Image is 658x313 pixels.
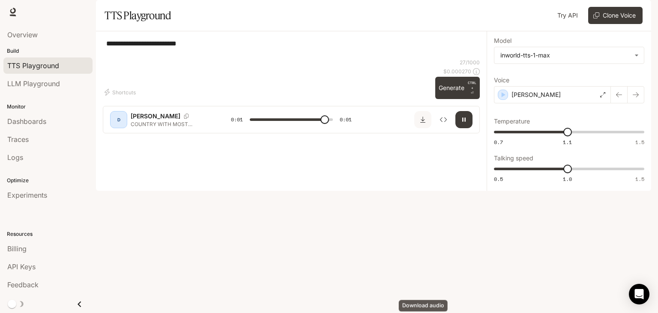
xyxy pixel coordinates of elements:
[563,138,572,146] span: 1.1
[340,115,352,124] span: 0:01
[635,138,644,146] span: 1.5
[494,38,511,44] p: Model
[112,113,126,126] div: D
[554,7,581,24] a: Try API
[414,111,431,128] button: Download audio
[494,138,503,146] span: 0.7
[131,112,180,120] p: [PERSON_NAME]
[494,155,533,161] p: Talking speed
[180,114,192,119] button: Copy Voice ID
[231,115,243,124] span: 0:01
[103,85,139,99] button: Shortcuts
[511,90,561,99] p: [PERSON_NAME]
[635,175,644,183] span: 1.5
[105,7,171,24] h1: TTS Playground
[468,80,476,96] p: ⏎
[494,175,503,183] span: 0.5
[563,175,572,183] span: 1.0
[460,59,480,66] p: 27 / 1000
[399,300,448,312] div: Download audio
[435,111,452,128] button: Inspect
[494,77,509,83] p: Voice
[494,47,644,63] div: inworld-tts-1-max
[443,68,471,75] p: $ 0.000270
[435,77,480,99] button: GenerateCTRL +⏎
[500,51,630,60] div: inworld-tts-1-max
[131,120,210,128] p: COUNTRY WITH MOST ISLANDS?
[494,118,530,124] p: Temperature
[588,7,643,24] button: Clone Voice
[468,80,476,90] p: CTRL +
[629,284,649,304] div: Open Intercom Messenger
